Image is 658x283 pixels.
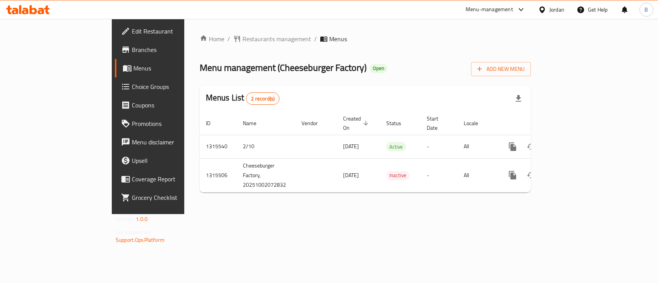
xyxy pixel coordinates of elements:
td: All [458,135,497,158]
span: Active [386,142,406,151]
span: Edit Restaurant [132,27,215,36]
span: ID [206,119,220,128]
a: Upsell [115,151,222,170]
span: Coverage Report [132,174,215,184]
a: Grocery Checklist [115,188,222,207]
span: Add New Menu [477,64,525,74]
a: Edit Restaurant [115,22,222,40]
a: Coverage Report [115,170,222,188]
a: Menu disclaimer [115,133,222,151]
div: Total records count [246,92,279,105]
div: Export file [509,89,528,108]
div: Active [386,142,406,151]
span: Start Date [427,114,448,132]
button: more [503,166,522,184]
span: Created On [343,114,371,132]
span: Name [243,119,266,128]
a: Restaurants management [233,34,311,44]
span: Coupons [132,100,215,110]
a: Branches [115,40,222,59]
span: Open [370,65,387,72]
td: - [421,158,458,192]
span: Menu disclaimer [132,137,215,147]
span: Version: [116,214,135,224]
span: Menus [133,64,215,73]
td: - [421,135,458,158]
span: Status [386,119,411,128]
div: Open [370,64,387,73]
span: Grocery Checklist [132,193,215,202]
span: Locale [464,119,488,128]
li: / [314,34,317,44]
button: Change Status [522,137,540,156]
nav: breadcrumb [200,34,531,44]
span: 2 record(s) [246,95,279,102]
a: Choice Groups [115,77,222,96]
td: Cheeseburger Factory, 20251002072832 [237,158,295,192]
span: Menu management ( Cheeseburger Factory ) [200,59,367,76]
span: Restaurants management [242,34,311,44]
span: 1.0.0 [136,214,148,224]
span: Menus [329,34,347,44]
div: Jordan [549,5,564,14]
span: Choice Groups [132,82,215,91]
span: [DATE] [343,141,359,151]
button: Add New Menu [471,62,531,76]
span: Branches [132,45,215,54]
li: / [227,34,230,44]
table: enhanced table [200,112,584,193]
span: Vendor [301,119,328,128]
h2: Menus List [206,92,279,105]
button: Change Status [522,166,540,184]
a: Coupons [115,96,222,114]
a: Promotions [115,114,222,133]
a: Support.OpsPlatform [116,235,165,245]
span: B [645,5,648,14]
td: All [458,158,497,192]
span: [DATE] [343,170,359,180]
span: Upsell [132,156,215,165]
span: Inactive [386,171,409,180]
span: Promotions [132,119,215,128]
a: Menus [115,59,222,77]
span: Get support on: [116,227,151,237]
td: 2/10 [237,135,295,158]
button: more [503,137,522,156]
th: Actions [497,112,584,135]
div: Menu-management [466,5,513,14]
